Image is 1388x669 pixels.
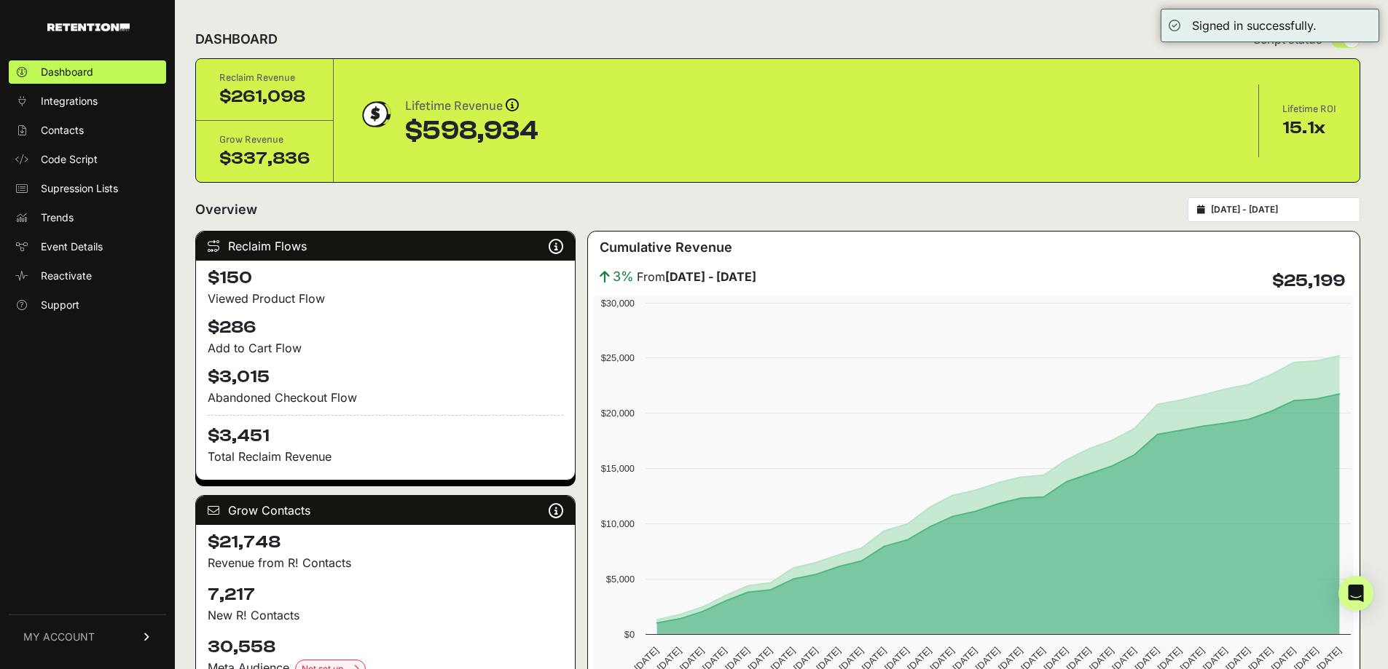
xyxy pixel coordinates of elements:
[196,496,575,525] div: Grow Contacts
[41,269,92,283] span: Reactivate
[9,60,166,84] a: Dashboard
[1282,116,1336,140] div: 15.1x
[219,132,310,147] div: Grow Revenue
[405,96,538,116] div: Lifetime Revenue
[600,237,732,258] h3: Cumulative Revenue
[1282,102,1336,116] div: Lifetime ROI
[9,264,166,288] a: Reactivate
[195,199,257,220] h2: Overview
[41,240,103,254] span: Event Details
[208,365,563,389] h4: $3,015
[208,448,563,465] p: Total Reclaim Revenue
[208,290,563,307] div: Viewed Product Flow
[208,316,563,339] h4: $286
[41,94,98,108] span: Integrations
[41,123,84,138] span: Contacts
[23,630,95,644] span: MY ACCOUNT
[208,531,563,554] h4: $21,748
[601,298,635,309] text: $30,000
[613,266,634,287] span: 3%
[601,408,635,419] text: $20,000
[208,339,563,357] div: Add to Cart Flow
[208,554,563,571] p: Revenue from R! Contacts
[1272,269,1345,293] h4: $25,199
[219,71,310,85] div: Reclaim Revenue
[219,85,310,108] div: $261,098
[637,268,756,285] span: From
[208,583,563,606] h4: 7,217
[41,65,93,79] span: Dashboard
[196,231,575,261] div: Reclaim Flows
[41,181,118,196] span: Supression Lists
[601,463,635,474] text: $15,000
[1192,17,1317,34] div: Signed in successfully.
[9,293,166,317] a: Support
[9,235,166,258] a: Event Details
[208,389,563,406] div: Abandoned Checkout Flow
[9,119,166,142] a: Contacts
[41,210,74,225] span: Trends
[9,206,166,229] a: Trends
[601,518,635,529] text: $10,000
[9,148,166,171] a: Code Script
[9,177,166,200] a: Supression Lists
[41,298,79,312] span: Support
[405,116,538,146] div: $598,934
[9,614,166,659] a: MY ACCOUNT
[219,147,310,170] div: $337,836
[665,269,756,284] strong: [DATE] - [DATE]
[357,96,393,132] img: dollar-coin-05c43ed7efb7bc0c12610022525b4bbbb207c7efeef5aecc26f025e68dcafac9.png
[208,636,563,659] h4: 30,558
[601,352,635,363] text: $25,000
[606,574,635,585] text: $5,000
[1338,576,1373,611] div: Open Intercom Messenger
[208,415,563,448] h4: $3,451
[41,152,98,167] span: Code Script
[195,29,278,50] h2: DASHBOARD
[208,606,563,624] p: New R! Contacts
[9,90,166,113] a: Integrations
[624,629,635,640] text: $0
[47,23,130,31] img: Retention.com
[208,266,563,290] h4: $150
